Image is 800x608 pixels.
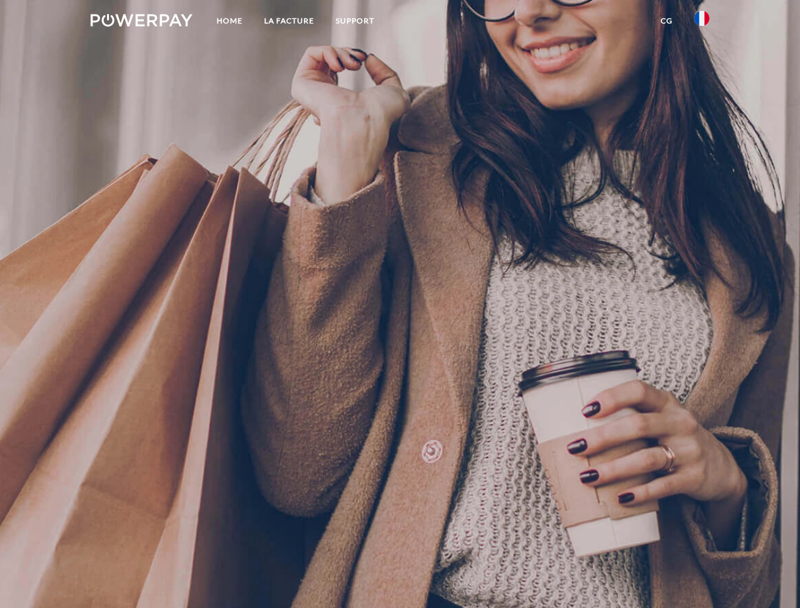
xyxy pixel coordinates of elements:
[325,9,385,32] a: Support
[694,11,709,26] img: fr
[206,9,253,32] a: Home
[650,9,683,32] a: CG
[253,9,325,32] a: LA FACTURE
[91,14,193,27] img: logo-powerpay-white.svg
